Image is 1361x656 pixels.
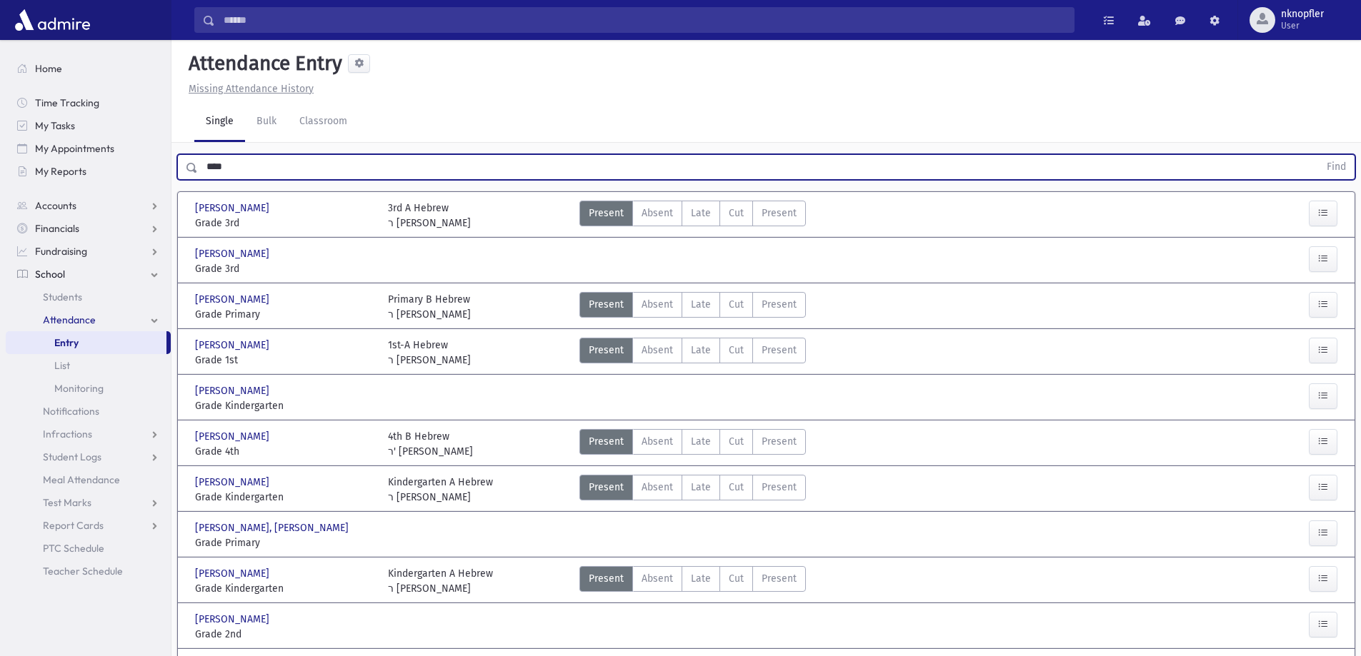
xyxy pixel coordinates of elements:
a: Accounts [6,194,171,217]
span: [PERSON_NAME] [195,292,272,307]
span: Accounts [35,199,76,212]
span: Monitoring [54,382,104,395]
span: Present [589,571,624,586]
a: Time Tracking [6,91,171,114]
span: Absent [642,571,673,586]
span: Infractions [43,428,92,440]
span: Grade Kindergarten [195,490,374,505]
span: Cut [729,206,744,221]
span: My Tasks [35,119,75,132]
a: Financials [6,217,171,240]
h5: Attendance Entry [183,51,342,76]
span: Fundraising [35,245,87,258]
span: [PERSON_NAME], [PERSON_NAME] [195,520,352,535]
div: Kindergarten A Hebrew ר [PERSON_NAME] [388,566,493,596]
u: Missing Attendance History [189,83,314,95]
a: PTC Schedule [6,537,171,560]
span: Grade 4th [195,444,374,459]
span: [PERSON_NAME] [195,338,272,353]
span: Late [691,206,711,221]
span: Cut [729,343,744,358]
a: Teacher Schedule [6,560,171,582]
a: Students [6,286,171,308]
span: User [1281,20,1324,31]
span: [PERSON_NAME] [195,383,272,398]
span: Entry [54,336,79,349]
a: My Tasks [6,114,171,137]
span: Grade 3rd [195,261,374,276]
div: AttTypes [579,475,806,505]
span: Absent [642,297,673,312]
span: List [54,359,70,372]
span: Grade 3rd [195,216,374,231]
span: Grade Primary [195,307,374,322]
span: Grade Primary [195,535,374,550]
a: School [6,263,171,286]
a: Test Marks [6,491,171,514]
span: My Appointments [35,142,114,155]
span: Present [762,480,797,495]
span: Absent [642,206,673,221]
a: Fundraising [6,240,171,263]
div: Kindergarten A Hebrew ר [PERSON_NAME] [388,475,493,505]
span: Students [43,291,82,303]
a: Entry [6,331,166,354]
span: Present [762,206,797,221]
img: AdmirePro [11,6,94,34]
span: Present [589,297,624,312]
span: [PERSON_NAME] [195,612,272,627]
a: Bulk [245,102,288,142]
span: Present [589,434,624,449]
span: Present [762,571,797,586]
span: Absent [642,343,673,358]
span: [PERSON_NAME] [195,246,272,261]
span: Attendance [43,313,96,326]
span: Absent [642,434,673,449]
span: Notifications [43,405,99,418]
span: Present [762,434,797,449]
button: Find [1318,155,1355,179]
a: Monitoring [6,377,171,400]
span: Report Cards [43,519,104,532]
span: Late [691,571,711,586]
span: [PERSON_NAME] [195,566,272,581]
span: Absent [642,480,673,495]
input: Search [215,7,1074,33]
a: Student Logs [6,445,171,468]
a: Report Cards [6,514,171,537]
span: My Reports [35,165,86,178]
span: Grade Kindergarten [195,581,374,596]
a: My Appointments [6,137,171,160]
div: 3rd A Hebrew ר [PERSON_NAME] [388,201,471,231]
span: Student Logs [43,450,101,463]
span: Present [589,480,624,495]
span: Present [762,343,797,358]
a: Missing Attendance History [183,83,314,95]
div: AttTypes [579,292,806,322]
a: Attendance [6,308,171,331]
span: Grade 2nd [195,627,374,642]
a: Classroom [288,102,359,142]
span: Late [691,343,711,358]
a: Single [194,102,245,142]
div: AttTypes [579,338,806,368]
span: Time Tracking [35,96,99,109]
span: Cut [729,571,744,586]
span: Late [691,297,711,312]
span: Meal Attendance [43,473,120,486]
a: Home [6,57,171,80]
span: [PERSON_NAME] [195,475,272,490]
a: Meal Attendance [6,468,171,491]
div: 4th B Hebrew ר' [PERSON_NAME] [388,429,473,459]
span: School [35,268,65,281]
span: Present [762,297,797,312]
span: Financials [35,222,79,235]
span: Test Marks [43,496,91,509]
span: Grade Kindergarten [195,398,374,413]
div: Primary B Hebrew ר [PERSON_NAME] [388,292,471,322]
span: Home [35,62,62,75]
div: AttTypes [579,201,806,231]
span: Grade 1st [195,353,374,368]
span: Present [589,343,624,358]
span: Teacher Schedule [43,565,123,577]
